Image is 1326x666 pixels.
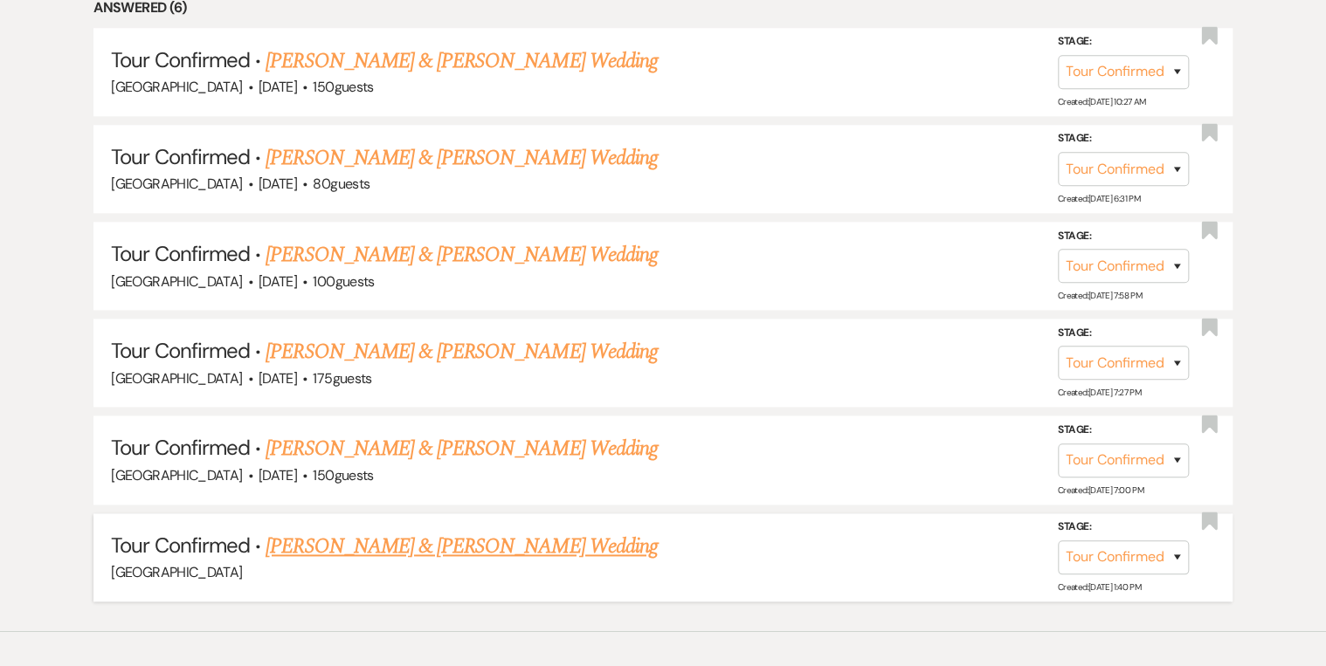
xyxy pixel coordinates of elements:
span: 100 guests [313,272,374,291]
span: Created: [DATE] 7:00 PM [1058,484,1143,496]
span: [GEOGRAPHIC_DATA] [111,78,242,96]
span: Tour Confirmed [111,532,250,559]
span: [DATE] [259,466,297,484]
span: 150 guests [313,78,373,96]
span: [GEOGRAPHIC_DATA] [111,563,242,581]
span: [DATE] [259,175,297,193]
a: [PERSON_NAME] & [PERSON_NAME] Wedding [266,45,657,77]
span: Created: [DATE] 1:40 PM [1058,581,1141,593]
span: Tour Confirmed [111,46,250,73]
span: 150 guests [313,466,373,484]
label: Stage: [1058,129,1189,148]
span: Tour Confirmed [111,434,250,461]
span: Created: [DATE] 10:27 AM [1058,96,1145,107]
a: [PERSON_NAME] & [PERSON_NAME] Wedding [266,142,657,174]
span: 175 guests [313,369,371,388]
span: [GEOGRAPHIC_DATA] [111,272,242,291]
span: 80 guests [313,175,369,193]
a: [PERSON_NAME] & [PERSON_NAME] Wedding [266,336,657,367]
label: Stage: [1058,32,1189,51]
span: Tour Confirmed [111,240,250,267]
a: [PERSON_NAME] & [PERSON_NAME] Wedding [266,433,657,464]
span: [GEOGRAPHIC_DATA] [111,466,242,484]
span: [GEOGRAPHIC_DATA] [111,369,242,388]
span: Tour Confirmed [111,143,250,170]
span: Created: [DATE] 6:31 PM [1058,193,1140,204]
span: Created: [DATE] 7:27 PM [1058,387,1141,398]
span: [GEOGRAPHIC_DATA] [111,175,242,193]
a: [PERSON_NAME] & [PERSON_NAME] Wedding [266,239,657,271]
span: [DATE] [259,272,297,291]
label: Stage: [1058,421,1189,440]
a: [PERSON_NAME] & [PERSON_NAME] Wedding [266,531,657,562]
span: Created: [DATE] 7:58 PM [1058,290,1142,301]
label: Stage: [1058,518,1189,537]
label: Stage: [1058,324,1189,343]
span: [DATE] [259,369,297,388]
span: Tour Confirmed [111,337,250,364]
label: Stage: [1058,227,1189,246]
span: [DATE] [259,78,297,96]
